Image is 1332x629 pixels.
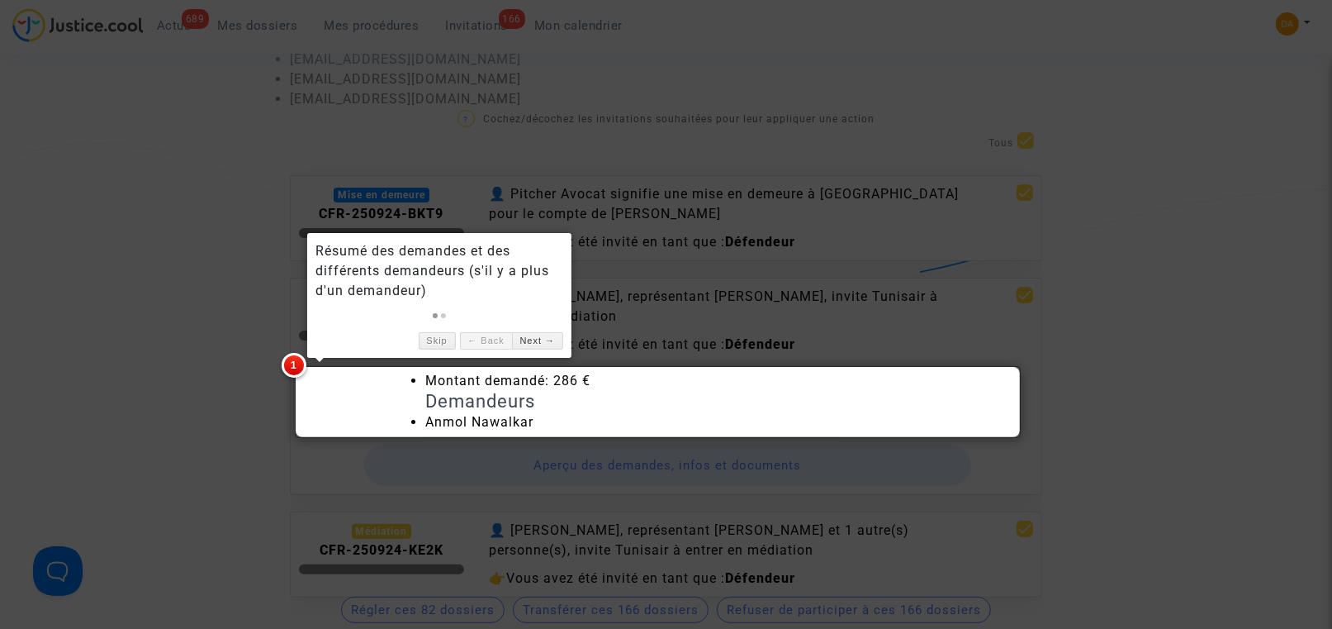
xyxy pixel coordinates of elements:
a: Next → [512,332,563,350]
a: ← Back [460,332,512,350]
div: Résumé des demandes et des différents demandeurs (s'il y a plus d'un demandeur) [315,241,563,301]
li: Anmol Nawalkar [425,412,1033,432]
span: 1 [282,353,306,378]
a: Skip [419,332,456,350]
h4: Demandeurs [425,391,1033,412]
li: Montant demandé: 286 € [425,371,1033,391]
